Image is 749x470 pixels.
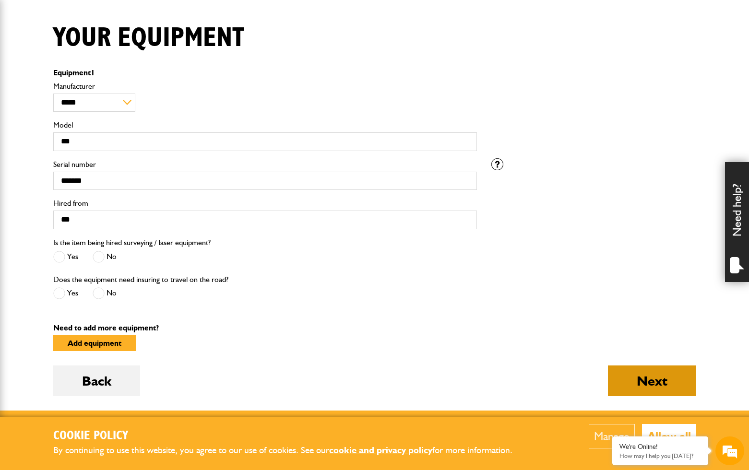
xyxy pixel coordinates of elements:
div: Minimize live chat window [157,5,180,28]
div: Chat with us now [50,54,161,66]
label: Is the item being hired surveying / laser equipment? [53,239,211,247]
h2: Cookie Policy [53,429,528,444]
em: Start Chat [131,295,174,308]
label: No [93,251,117,263]
button: Add equipment [53,335,136,351]
button: Manage [589,424,635,448]
label: Does the equipment need insuring to travel on the road? [53,276,228,283]
input: Enter your last name [12,89,175,110]
button: Next [608,365,696,396]
div: We're Online! [619,443,701,451]
button: Back [53,365,140,396]
a: cookie and privacy policy [329,445,432,456]
label: Manufacturer [53,82,477,90]
span: 1 [91,68,95,77]
p: Need to add more equipment? [53,324,696,332]
p: By continuing to use this website, you agree to our use of cookies. See our for more information. [53,443,528,458]
label: Model [53,121,477,129]
input: Enter your email address [12,117,175,138]
div: Need help? [725,162,749,282]
h1: Your equipment [53,22,244,54]
img: d_20077148190_company_1631870298795_20077148190 [16,53,40,67]
textarea: Type your message and hit 'Enter' [12,174,175,287]
label: No [93,287,117,299]
input: Enter your phone number [12,145,175,166]
button: Allow all [642,424,696,448]
label: Yes [53,287,78,299]
label: Yes [53,251,78,263]
label: Hired from [53,200,477,207]
p: How may I help you today? [619,452,701,459]
p: Equipment [53,69,477,77]
label: Serial number [53,161,477,168]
